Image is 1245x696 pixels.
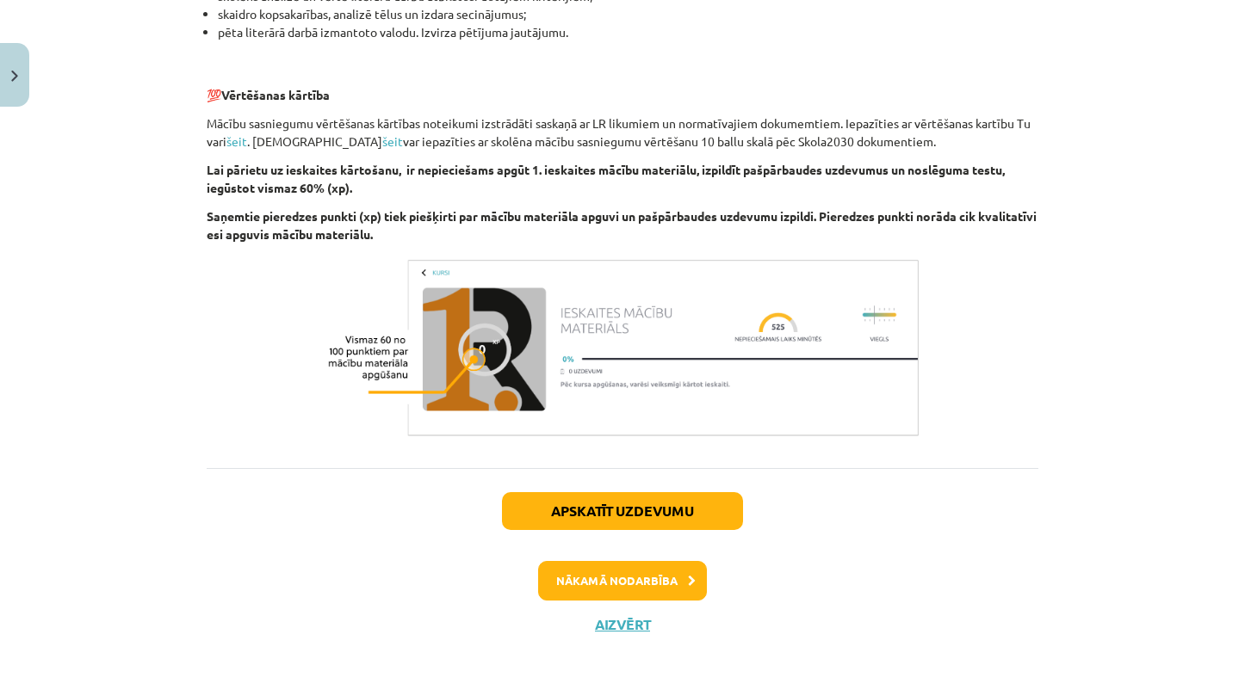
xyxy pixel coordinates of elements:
[382,133,403,149] a: šeit
[226,133,247,149] a: šeit
[207,162,1005,195] b: Lai pārietu uz ieskaites kārtošanu, ir nepieciešams apgūt 1. ieskaites mācību materiālu, izpildīt...
[207,68,1038,104] p: 💯
[502,492,743,530] button: Apskatīt uzdevumu
[207,208,1037,242] b: Saņemtie pieredzes punkti (xp) tiek piešķirti par mācību materiāla apguvi un pašpārbaudes uzdevum...
[221,87,330,102] b: Vērtēšanas kārtība
[207,114,1038,151] p: Mācību sasniegumu vērtēšanas kārtības noteikumi izstrādāti saskaņā ar LR likumiem un normatīvajie...
[11,71,18,82] img: icon-close-lesson-0947bae3869378f0d4975bcd49f059093ad1ed9edebbc8119c70593378902aed.svg
[218,23,1038,59] li: pēta literārā darbā izmantoto valodu. Izvirza pētījuma jautājumu.
[218,5,1038,23] li: skaidro kopsakarības, analizē tēlus un izdara secinājumus;
[590,616,655,633] button: Aizvērt
[538,561,707,601] button: Nākamā nodarbība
